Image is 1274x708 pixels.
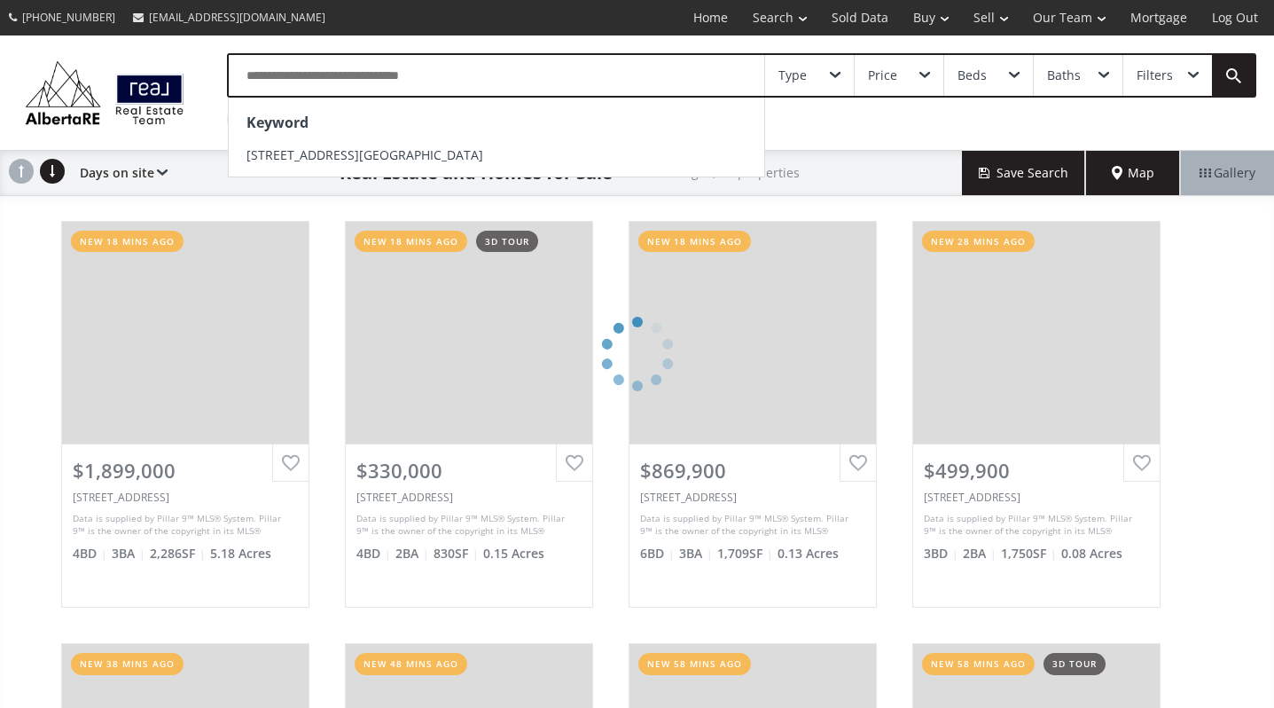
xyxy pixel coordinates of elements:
[1137,69,1173,82] div: Filters
[18,57,191,130] img: Logo
[246,146,483,163] span: [STREET_ADDRESS][GEOGRAPHIC_DATA]
[957,69,987,82] div: Beds
[227,106,410,132] div: Keyword: [STREET_ADDRESS]
[1112,164,1154,182] span: Map
[22,10,115,25] span: [PHONE_NUMBER]
[246,113,309,132] strong: Keyword
[124,1,334,34] a: [EMAIL_ADDRESS][DOMAIN_NAME]
[962,151,1086,195] button: Save Search
[149,10,325,25] span: [EMAIL_ADDRESS][DOMAIN_NAME]
[778,69,807,82] div: Type
[868,69,897,82] div: Price
[1180,151,1274,195] div: Gallery
[1086,151,1180,195] div: Map
[1047,69,1081,82] div: Baths
[71,151,168,195] div: Days on site
[1200,164,1255,182] span: Gallery
[648,166,800,179] h2: Showing 11,736 properties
